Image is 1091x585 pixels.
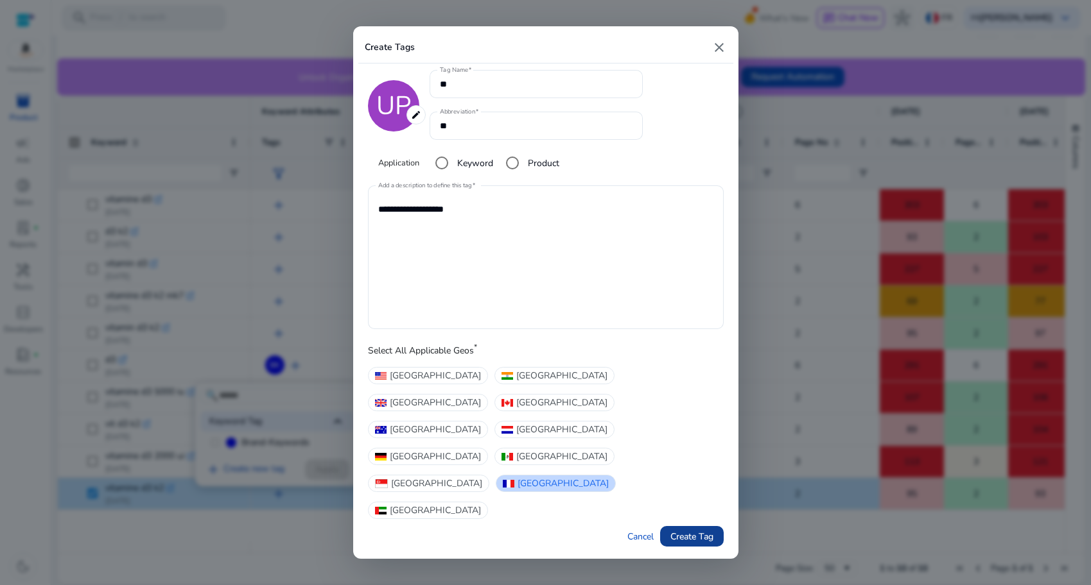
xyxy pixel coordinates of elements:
mat-icon: close [711,40,727,55]
span: [GEOGRAPHIC_DATA] [390,423,481,436]
span: [GEOGRAPHIC_DATA] [390,396,481,409]
span: [GEOGRAPHIC_DATA] [516,450,607,463]
span: [GEOGRAPHIC_DATA] [390,450,481,463]
h5: Create Tags [365,42,415,53]
label: Product [525,157,559,170]
a: Cancel [627,530,654,543]
span: [GEOGRAPHIC_DATA] [516,396,607,409]
span: [GEOGRAPHIC_DATA] [390,504,481,517]
mat-icon: edit [406,105,426,124]
span: [GEOGRAPHIC_DATA] [518,477,609,490]
label: Keyword [455,157,493,170]
mat-label: Application [378,157,419,169]
span: [GEOGRAPHIC_DATA] [516,423,607,436]
label: Select All Applicable Geos [368,344,477,360]
span: Create Tag [670,530,713,543]
mat-label: Abbreviation [440,108,475,117]
button: Create Tag [660,526,724,547]
span: UP [376,87,411,125]
span: [GEOGRAPHIC_DATA] [516,369,607,382]
span: [GEOGRAPHIC_DATA] [390,369,481,382]
mat-label: Tag Name [440,66,468,75]
mat-label: Add a description to define this tag [378,182,472,191]
span: [GEOGRAPHIC_DATA] [391,477,482,490]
